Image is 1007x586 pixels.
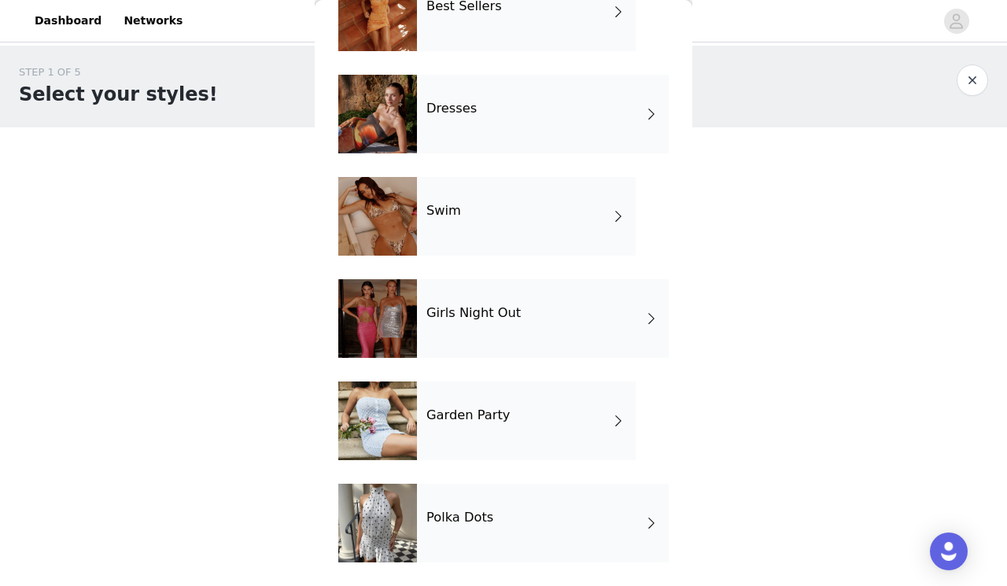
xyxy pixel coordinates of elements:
[426,204,461,218] h4: Swim
[426,101,477,116] h4: Dresses
[426,306,521,320] h4: Girls Night Out
[25,3,111,39] a: Dashboard
[426,408,510,422] h4: Garden Party
[426,510,493,525] h4: Polka Dots
[930,533,968,570] div: Open Intercom Messenger
[114,3,192,39] a: Networks
[19,80,218,109] h1: Select your styles!
[949,9,964,34] div: avatar
[19,64,218,80] div: STEP 1 OF 5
